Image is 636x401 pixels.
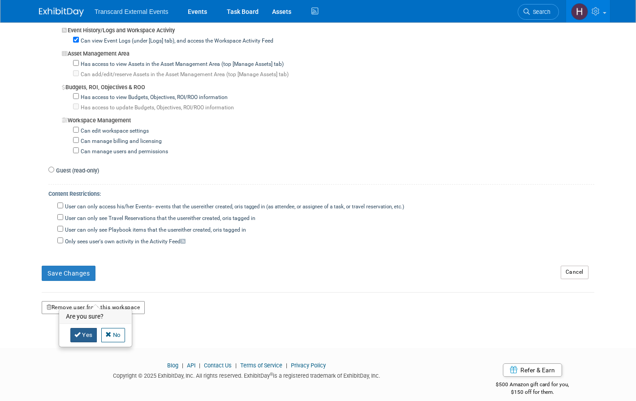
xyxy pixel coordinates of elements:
[467,388,597,396] div: $150 off for them.
[54,167,99,175] label: Guest (read-only)
[42,266,95,281] button: Save Changes
[42,301,145,315] button: Remove user from this workspace
[62,45,594,58] div: Asset Management Area
[178,227,218,233] span: either created, or
[95,8,168,15] span: Transcard External Events
[62,22,594,35] div: Event History/Logs and Workspace Activity
[39,370,454,380] div: Copyright © 2025 ExhibitDay, Inc. All rights reserved. ExhibitDay is a registered trademark of Ex...
[60,310,131,324] h3: Are you sure?
[270,372,273,377] sup: ®
[79,60,284,69] label: Has access to view Assets in the Asset Management Area (top [Manage Assets] tab)
[79,104,234,112] label: Has access to update Budgets, Objectives, ROI/ROO information
[180,362,186,369] span: |
[530,9,550,15] span: Search
[240,362,282,369] a: Terms of Service
[79,138,162,146] label: Can manage billing and licensing
[63,238,186,246] label: Only sees user's own activity in the Activity Feed
[197,362,203,369] span: |
[204,362,232,369] a: Contact Us
[233,362,239,369] span: |
[187,362,195,369] a: API
[79,37,273,45] label: Can view Event Logs (under [Logs] tab), and access the Workspace Activity Feed
[201,203,239,210] span: either created, or
[291,362,326,369] a: Privacy Policy
[187,215,227,221] span: either created, or
[48,185,594,201] div: Content Restrictions:
[518,4,559,20] a: Search
[63,215,255,223] label: User can only see Travel Reservations that the user is tagged in
[467,375,597,396] div: $500 Amazon gift card for you,
[79,94,228,102] label: Has access to view Budgets, Objectives, ROI/ROO information
[503,363,562,377] a: Refer & Earn
[79,148,168,156] label: Can manage users and permissions
[39,8,84,17] img: ExhibitDay
[151,203,404,210] span: -- events that the user is tagged in (as attendee, or assignee of a task, or travel reservation, ...
[101,328,125,342] a: No
[79,71,289,79] label: Can add/edit/reserve Assets in the Asset Management Area (top [Manage Assets] tab)
[167,362,178,369] a: Blog
[561,266,588,279] a: Cancel
[284,362,290,369] span: |
[63,226,246,234] label: User can only see Playbook items that the user is tagged in
[62,112,594,125] div: Workspace Management
[62,79,594,92] div: Budgets, ROI, Objectives & ROO
[63,203,404,211] label: User can only access his/her Events
[70,328,97,342] a: Yes
[79,127,149,135] label: Can edit workspace settings
[571,3,588,20] img: Haille Dinger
